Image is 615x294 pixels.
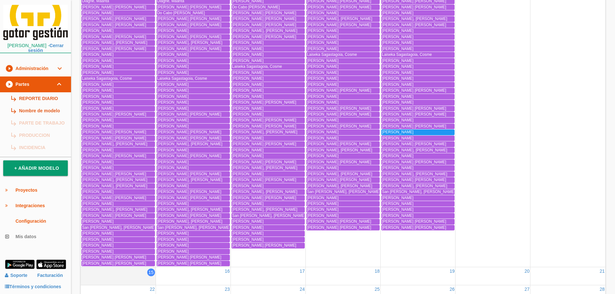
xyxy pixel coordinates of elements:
a: [PERSON_NAME] [231,88,305,93]
span: Laiseka Sagastagoia, Cosme [82,76,132,81]
span: [PERSON_NAME] [82,166,114,170]
i: expand_more [56,76,63,92]
a: [PERSON_NAME] [81,82,155,87]
span: [PERSON_NAME], [PERSON_NAME] [307,148,372,152]
a: [PERSON_NAME] [81,64,155,69]
span: [PERSON_NAME] [PERSON_NAME] [307,142,371,146]
span: [PERSON_NAME] [307,58,339,63]
a: [PERSON_NAME] [381,70,455,76]
a: [PERSON_NAME] [157,58,230,64]
a: [PERSON_NAME] [381,76,455,81]
span: [PERSON_NAME] [232,106,264,111]
span: [PERSON_NAME] [PERSON_NAME] [82,5,146,9]
a: [PERSON_NAME] [231,136,305,141]
a: [PERSON_NAME] [157,88,230,93]
span: [PERSON_NAME] [PERSON_NAME] [82,112,146,117]
span: [PERSON_NAME], [PERSON_NAME] [382,148,447,152]
a: [PERSON_NAME], [PERSON_NAME] [381,147,455,153]
a: [PERSON_NAME] [PERSON_NAME] [81,129,155,135]
span: [PERSON_NAME] [PERSON_NAME] [157,136,221,140]
span: [PERSON_NAME] [PERSON_NAME] [232,23,296,27]
span: [PERSON_NAME] [82,160,114,164]
a: [PERSON_NAME] [PERSON_NAME] [306,88,380,93]
a: [PERSON_NAME] [PERSON_NAME] [381,88,455,93]
a: [PERSON_NAME] [PERSON_NAME] [231,34,305,40]
span: [PERSON_NAME] [PERSON_NAME] [307,5,371,9]
span: [PERSON_NAME] [307,11,339,15]
span: [PERSON_NAME] [82,64,114,69]
a: [PERSON_NAME] [PERSON_NAME] [81,153,155,159]
span: [PERSON_NAME] [157,148,189,152]
span: [PERSON_NAME] [232,58,264,63]
a: [PERSON_NAME] [81,52,155,57]
a: [PERSON_NAME] [306,10,380,16]
span: [PERSON_NAME] [307,76,339,81]
a: [PERSON_NAME] [306,34,380,40]
a: [PERSON_NAME], [PERSON_NAME] [81,141,155,147]
span: [PERSON_NAME] [82,100,114,105]
span: [PERSON_NAME] [PERSON_NAME] [82,23,146,27]
span: [PERSON_NAME] [157,64,189,69]
a: [PERSON_NAME] [PERSON_NAME] [81,136,155,141]
a: Do Cabo [PERSON_NAME] [231,5,305,10]
span: [PERSON_NAME] [PERSON_NAME] [382,124,446,128]
a: [PERSON_NAME], [PERSON_NAME] [231,28,305,34]
a: + Añadir modelo [3,160,68,176]
span: [PERSON_NAME] [307,82,339,87]
a: [PERSON_NAME] [306,129,380,135]
span: [PERSON_NAME] [PERSON_NAME] [382,23,446,27]
a: [PERSON_NAME], [PERSON_NAME] [157,141,230,147]
span: Laiseka Sagastagoia, Cosme [382,52,432,57]
a: [PERSON_NAME] [306,153,380,159]
a: [PERSON_NAME] [381,100,455,105]
span: [PERSON_NAME] [PERSON_NAME] [382,112,446,117]
span: [PERSON_NAME] [157,28,189,33]
a: [PERSON_NAME] [381,136,455,141]
a: [PERSON_NAME] [157,82,230,87]
span: [PERSON_NAME] [PERSON_NAME] [232,118,296,122]
span: [PERSON_NAME] [382,64,414,69]
a: [PERSON_NAME] [231,70,305,76]
span: [PERSON_NAME] [82,11,114,15]
a: [PERSON_NAME] [381,28,455,34]
span: [PERSON_NAME] [382,46,414,51]
a: [PERSON_NAME] [231,76,305,81]
span: [PERSON_NAME], [PERSON_NAME] [157,40,222,45]
span: Do Cabo [PERSON_NAME] [157,11,205,15]
a: [PERSON_NAME] [381,64,455,69]
span: [PERSON_NAME] [PERSON_NAME] [307,106,371,111]
span: [PERSON_NAME] [232,82,264,87]
a: [PERSON_NAME], [PERSON_NAME] [231,165,305,171]
a: Laiseka Sagastagoia, Cosme [306,52,380,57]
a: [PERSON_NAME] [381,34,455,40]
a: [PERSON_NAME] [306,46,380,52]
a: [PERSON_NAME] [306,70,380,76]
a: Laiseka Sagastagoia, Cosme [381,52,455,57]
a: [PERSON_NAME] [81,28,155,34]
a: [PERSON_NAME] [PERSON_NAME] [157,46,230,52]
span: Laiseka Sagastagoia, Cosme [157,76,207,81]
a: [PERSON_NAME] [381,82,455,87]
span: [PERSON_NAME] [157,124,189,128]
span: [PERSON_NAME] [PERSON_NAME] [307,23,371,27]
span: [PERSON_NAME], [PERSON_NAME] [82,142,147,146]
span: [PERSON_NAME] [157,100,189,105]
span: [PERSON_NAME] [82,94,114,99]
a: [PERSON_NAME] [PERSON_NAME] [306,112,380,117]
a: [PERSON_NAME] [81,10,155,16]
span: [PERSON_NAME] [157,70,189,75]
span: [PERSON_NAME] [232,136,264,140]
span: [PERSON_NAME] [PERSON_NAME] [232,160,296,164]
span: [PERSON_NAME] [PERSON_NAME] [307,160,371,164]
span: [PERSON_NAME] [PERSON_NAME] [157,16,221,21]
span: [PERSON_NAME], [PERSON_NAME] [382,16,447,21]
span: [PERSON_NAME] [PERSON_NAME] [82,130,146,134]
span: [PERSON_NAME] [PERSON_NAME] [232,124,296,128]
a: [PERSON_NAME] [PERSON_NAME] [306,141,380,147]
span: [PERSON_NAME] [PERSON_NAME] [232,16,296,21]
span: [PERSON_NAME] [232,94,264,99]
span: [PERSON_NAME] [82,148,114,152]
span: Laiseka Sagastagoia, Cosme [232,64,282,69]
i: expand_more [56,61,63,76]
span: [PERSON_NAME], [PERSON_NAME] [157,142,222,146]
